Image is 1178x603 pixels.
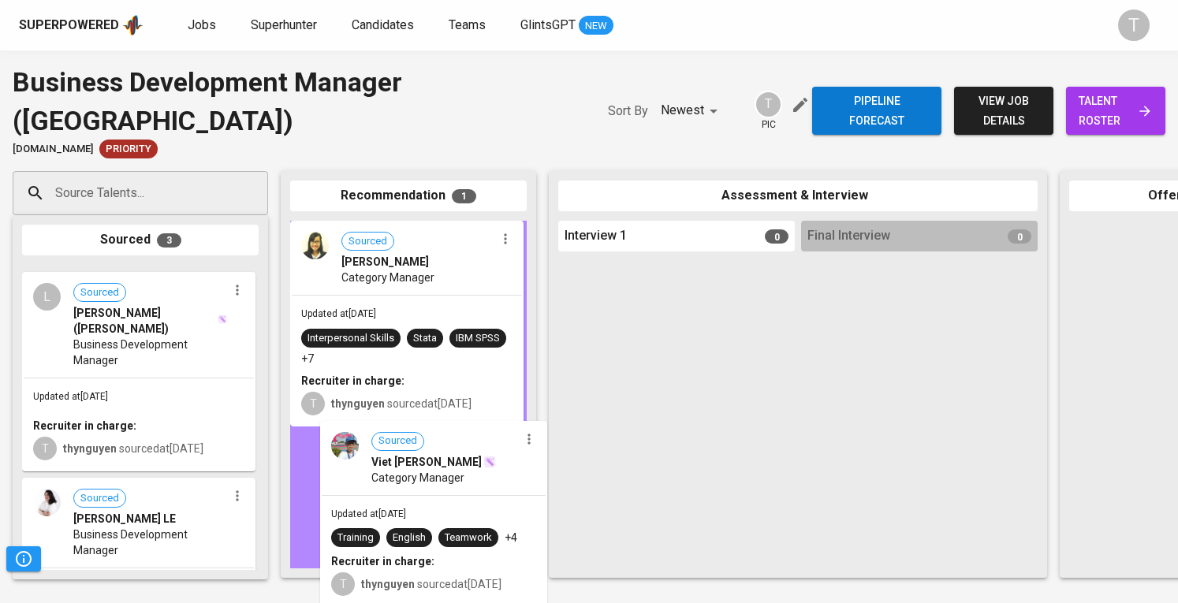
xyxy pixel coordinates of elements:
[1008,229,1031,244] span: 0
[22,225,259,255] div: Sourced
[812,87,941,135] button: Pipeline forecast
[188,17,216,32] span: Jobs
[449,16,489,35] a: Teams
[579,18,613,34] span: NEW
[967,91,1041,130] span: view job details
[1118,9,1150,41] div: T
[19,17,119,35] div: Superpowered
[565,227,627,245] span: Interview 1
[520,17,576,32] span: GlintsGPT
[251,17,317,32] span: Superhunter
[6,546,41,571] button: Pipeline Triggers
[259,192,263,195] button: Open
[807,227,890,245] span: Final Interview
[99,140,158,158] div: New Job received from Demand Team
[352,16,417,35] a: Candidates
[251,16,320,35] a: Superhunter
[188,16,219,35] a: Jobs
[661,96,723,125] div: Newest
[352,17,414,32] span: Candidates
[954,87,1053,135] button: view job details
[520,16,613,35] a: GlintsGPT NEW
[1066,87,1165,135] a: talent roster
[13,63,576,140] div: Business Development Manager ([GEOGRAPHIC_DATA])
[825,91,929,130] span: Pipeline forecast
[452,189,476,203] span: 1
[608,102,648,121] p: Sort By
[755,91,782,132] div: pic
[19,13,144,37] a: Superpoweredapp logo
[99,142,158,157] span: Priority
[558,181,1038,211] div: Assessment & Interview
[661,101,704,120] p: Newest
[122,13,144,37] img: app logo
[157,233,181,248] span: 3
[755,91,782,118] div: T
[290,181,527,211] div: Recommendation
[13,142,93,157] span: [DOMAIN_NAME]
[1079,91,1153,130] span: talent roster
[765,229,788,244] span: 0
[449,17,486,32] span: Teams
